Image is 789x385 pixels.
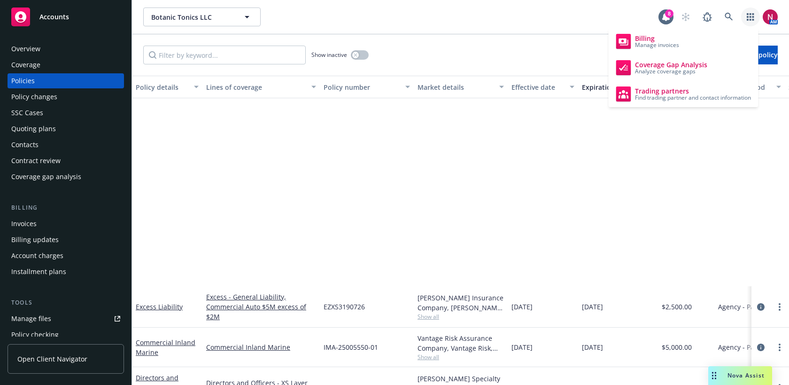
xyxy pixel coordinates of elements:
span: [DATE] [511,302,533,312]
a: Contract review [8,153,124,168]
div: Contacts [11,137,39,152]
span: Analyze coverage gaps [635,69,707,74]
span: [DATE] [582,342,603,352]
div: Policy number [324,82,400,92]
div: Contract review [11,153,61,168]
a: Policies [8,73,124,88]
div: Billing [8,203,124,212]
span: Nova Assist [727,371,765,379]
button: Effective date [508,76,578,98]
a: Trading partners [612,83,755,105]
a: circleInformation [755,301,766,313]
span: IMA-25005550-01 [324,342,378,352]
a: Accounts [8,4,124,30]
span: $2,500.00 [662,302,692,312]
span: Manage invoices [635,42,679,48]
div: Manage files [11,311,51,326]
button: Policy details [132,76,202,98]
span: Botanic Tonics LLC [151,12,232,22]
div: Policy checking [11,327,59,342]
a: Invoices [8,216,124,231]
span: $5,000.00 [662,342,692,352]
button: Nova Assist [708,366,772,385]
div: Coverage gap analysis [11,169,81,184]
a: Account charges [8,248,124,263]
img: photo [763,9,778,24]
a: Billing [612,30,755,53]
a: Contacts [8,137,124,152]
div: Quoting plans [11,121,56,136]
div: Lines of coverage [206,82,306,92]
span: [DATE] [582,302,603,312]
span: Show all [418,313,504,321]
div: Drag to move [708,366,720,385]
button: Botanic Tonics LLC [143,8,261,26]
a: Start snowing [676,8,695,26]
div: Account charges [11,248,63,263]
span: Accounts [39,13,69,21]
button: Expiration date [578,76,658,98]
span: Show inactive [311,51,347,59]
div: SSC Cases [11,105,43,120]
div: Expiration date [582,82,644,92]
a: Search [719,8,738,26]
a: Report a Bug [698,8,717,26]
div: Coverage [11,57,40,72]
a: Excess Liability [136,302,183,311]
a: Excess - General Liability, Commercial Auto $5M excess of $2M [206,292,316,322]
div: Market details [418,82,494,92]
span: Trading partners [635,87,751,95]
a: circleInformation [755,342,766,353]
span: [DATE] [511,342,533,352]
button: Policy number [320,76,414,98]
div: Effective date [511,82,564,92]
span: Find trading partner and contact information [635,95,751,101]
div: Vantage Risk Assurance Company, Vantage Risk, Amwins [418,333,504,353]
div: Policy details [136,82,188,92]
span: Agency - Pay in full [718,302,778,312]
span: Open Client Navigator [17,354,87,364]
a: more [774,301,785,313]
a: Quoting plans [8,121,124,136]
a: Billing updates [8,232,124,247]
a: Coverage [8,57,124,72]
a: Commercial Inland Marine [136,338,195,357]
span: EZXS3190726 [324,302,365,312]
div: Billing updates [11,232,59,247]
a: Coverage gap analysis [8,169,124,184]
a: Commercial Inland Marine [206,342,316,352]
input: Filter by keyword... [143,46,306,64]
span: Billing [635,35,679,42]
div: [PERSON_NAME] Insurance Company, [PERSON_NAME] Insurance, CIS Insurance Services (EPIC) [418,293,504,313]
button: Lines of coverage [202,76,320,98]
div: Tools [8,298,124,307]
a: Policy checking [8,327,124,342]
div: Policy changes [11,89,57,104]
a: more [774,342,785,353]
span: Coverage Gap Analysis [635,61,707,69]
div: Policies [11,73,35,88]
a: Manage files [8,311,124,326]
div: Installment plans [11,264,66,279]
div: Overview [11,41,40,56]
div: Invoices [11,216,37,231]
a: Switch app [741,8,760,26]
a: Overview [8,41,124,56]
span: Show all [418,353,504,361]
button: Market details [414,76,508,98]
div: 8 [665,9,673,18]
span: Agency - Pay in full [718,342,778,352]
a: Installment plans [8,264,124,279]
a: Policy changes [8,89,124,104]
a: SSC Cases [8,105,124,120]
a: Coverage Gap Analysis [612,56,755,79]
